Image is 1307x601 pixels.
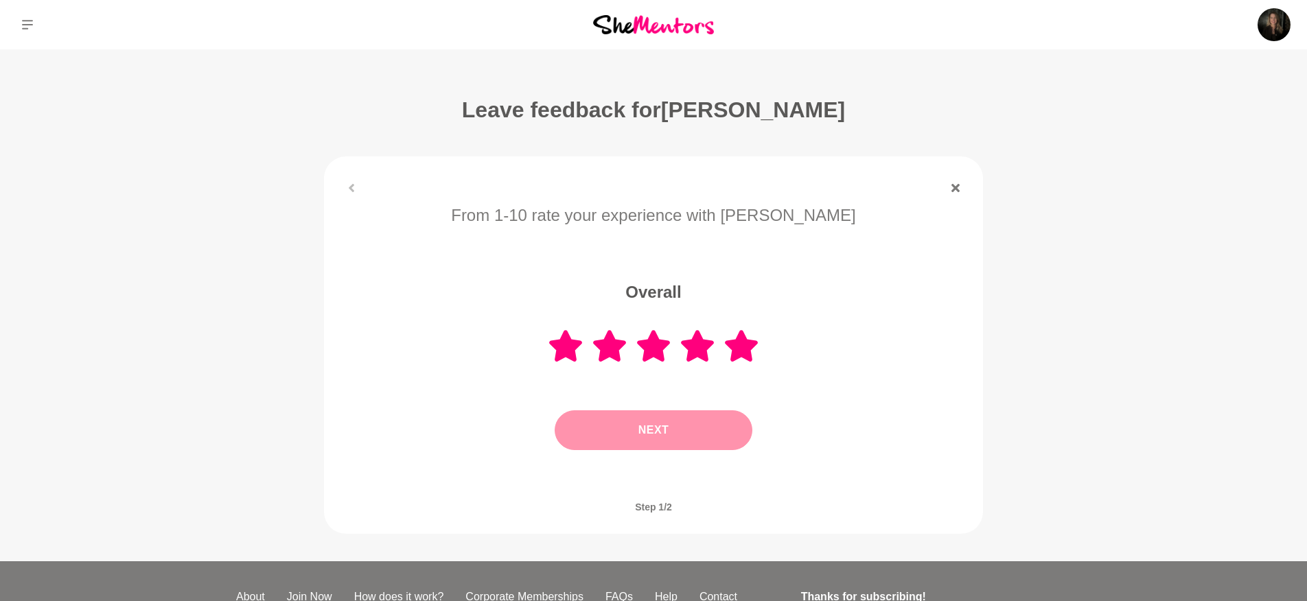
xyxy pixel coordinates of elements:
[618,486,689,528] span: Step 1/2
[593,15,714,34] img: She Mentors Logo
[555,410,752,450] button: Next
[1258,8,1291,41] img: Marisse van den Berg
[343,203,964,228] p: From 1-10 rate your experience with [PERSON_NAME]
[343,282,964,303] h5: Overall
[236,96,1071,123] h1: Leave feedback for [PERSON_NAME]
